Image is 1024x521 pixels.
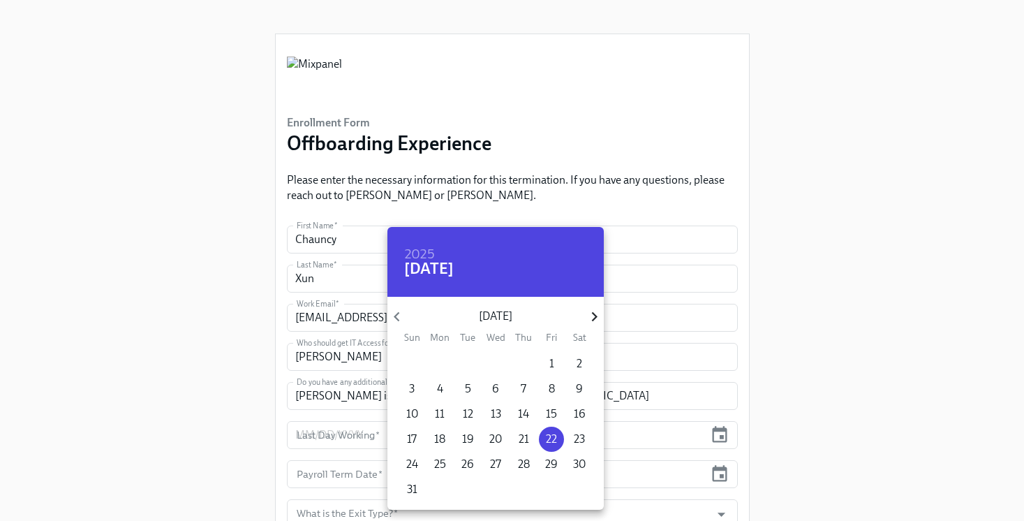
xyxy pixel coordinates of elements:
[511,402,536,427] button: 14
[455,402,480,427] button: 12
[455,427,480,452] button: 19
[489,432,502,447] p: 20
[518,406,529,422] p: 14
[399,452,424,477] button: 24
[435,406,445,422] p: 11
[519,432,529,447] p: 21
[462,432,474,447] p: 19
[465,381,471,397] p: 5
[483,402,508,427] button: 13
[427,452,452,477] button: 25
[546,406,557,422] p: 15
[567,331,592,344] span: Sat
[483,376,508,402] button: 6
[511,376,536,402] button: 7
[511,452,536,477] button: 28
[483,452,508,477] button: 27
[483,331,508,344] span: Wed
[545,457,558,472] p: 29
[539,452,564,477] button: 29
[427,427,452,452] button: 18
[491,406,501,422] p: 13
[511,427,536,452] button: 21
[574,432,585,447] p: 23
[404,262,454,276] button: [DATE]
[490,457,501,472] p: 27
[573,457,586,472] p: 30
[406,457,418,472] p: 24
[576,381,583,397] p: 9
[567,452,592,477] button: 30
[549,356,554,372] p: 1
[455,376,480,402] button: 5
[399,427,424,452] button: 17
[404,258,454,279] h4: [DATE]
[463,406,473,422] p: 12
[434,432,445,447] p: 18
[483,427,508,452] button: 20
[406,406,418,422] p: 10
[539,402,564,427] button: 15
[539,331,564,344] span: Fri
[399,376,424,402] button: 3
[567,427,592,452] button: 23
[511,331,536,344] span: Thu
[567,351,592,376] button: 2
[567,376,592,402] button: 9
[406,309,584,324] p: [DATE]
[409,381,415,397] p: 3
[427,402,452,427] button: 11
[437,381,443,397] p: 4
[427,331,452,344] span: Mon
[546,432,557,447] p: 22
[518,457,530,472] p: 28
[577,356,582,372] p: 2
[399,331,424,344] span: Sun
[427,376,452,402] button: 4
[407,432,417,447] p: 17
[574,406,586,422] p: 16
[434,457,446,472] p: 25
[539,376,564,402] button: 8
[399,477,424,502] button: 31
[455,331,480,344] span: Tue
[539,351,564,376] button: 1
[492,381,499,397] p: 6
[407,482,417,497] p: 31
[461,457,474,472] p: 26
[404,248,435,262] button: 2025
[567,402,592,427] button: 16
[404,244,435,266] h6: 2025
[455,452,480,477] button: 26
[539,427,564,452] button: 22
[399,402,424,427] button: 10
[549,381,555,397] p: 8
[521,381,526,397] p: 7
